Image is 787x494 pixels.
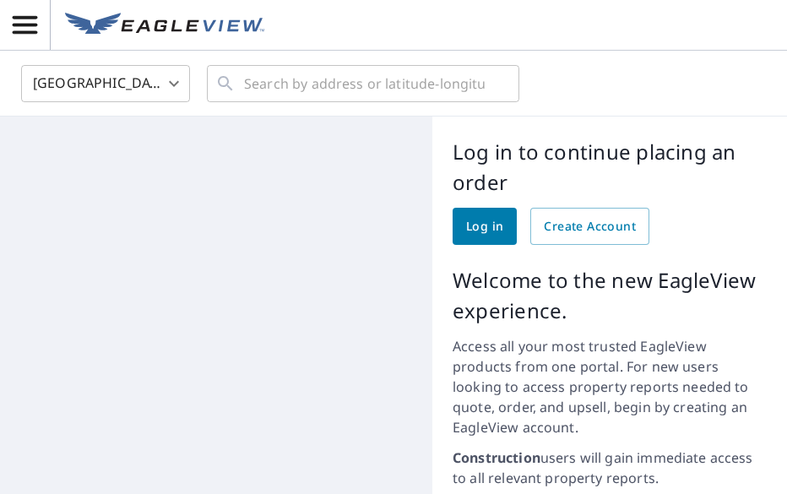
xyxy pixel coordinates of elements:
img: EV Logo [65,13,264,38]
div: [GEOGRAPHIC_DATA] [21,60,190,107]
strong: Construction [453,448,540,467]
p: Log in to continue placing an order [453,137,767,198]
a: Create Account [530,208,649,245]
input: Search by address or latitude-longitude [244,60,485,107]
span: Create Account [544,216,636,237]
p: users will gain immediate access to all relevant property reports. [453,448,767,488]
span: Log in [466,216,503,237]
p: Welcome to the new EagleView experience. [453,265,767,326]
a: Log in [453,208,517,245]
p: Access all your most trusted EagleView products from one portal. For new users looking to access ... [453,336,767,437]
